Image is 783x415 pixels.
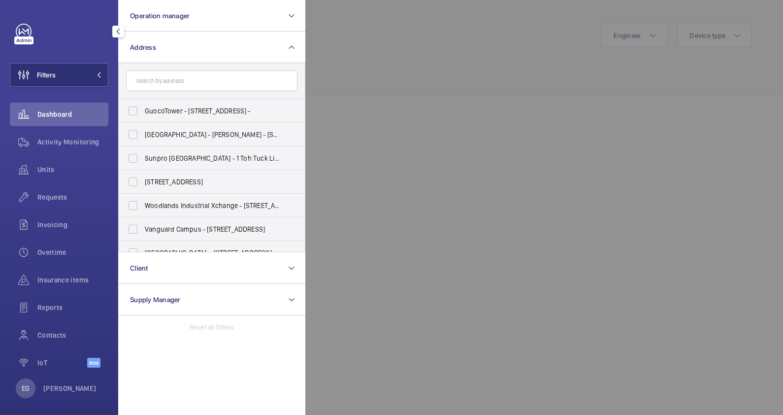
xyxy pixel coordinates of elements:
[37,220,108,230] span: Invoicing
[37,192,108,202] span: Requests
[37,109,108,119] span: Dashboard
[37,137,108,147] span: Activity Monitoring
[87,358,100,368] span: Beta
[37,358,87,368] span: IoT
[37,330,108,340] span: Contacts
[37,70,56,80] span: Filters
[37,165,108,174] span: Units
[10,63,108,87] button: Filters
[43,383,97,393] p: [PERSON_NAME]
[37,303,108,312] span: Reports
[22,383,30,393] p: EG
[37,275,108,285] span: Insurance items
[37,247,108,257] span: Overtime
